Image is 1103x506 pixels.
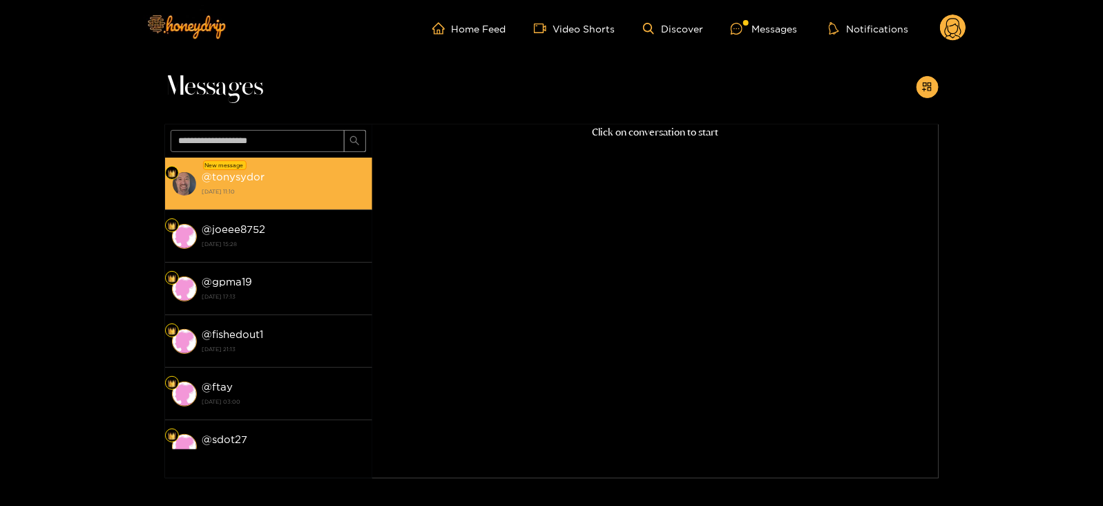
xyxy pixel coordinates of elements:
strong: @ sdot27 [202,433,248,445]
p: Click on conversation to start [372,124,939,140]
a: Discover [643,23,703,35]
img: conversation [172,171,197,196]
strong: [DATE] 21:13 [202,343,365,355]
button: search [344,130,366,152]
img: conversation [172,434,197,459]
strong: @ tonysydor [202,171,265,182]
strong: [DATE] 15:28 [202,238,365,250]
div: New message [203,160,247,170]
img: Fan Level [168,274,176,283]
img: Fan Level [168,327,176,335]
strong: [DATE] 17:13 [202,290,365,303]
span: appstore-add [922,82,932,93]
strong: @ joeee8752 [202,223,266,235]
span: home [432,22,452,35]
img: Fan Level [168,169,176,178]
img: conversation [172,329,197,354]
button: appstore-add [917,76,939,98]
img: conversation [172,277,197,301]
img: Fan Level [168,222,176,230]
img: Fan Level [168,432,176,440]
button: Notifications [825,21,912,35]
span: search [349,135,360,147]
a: Home Feed [432,22,506,35]
strong: [DATE] 11:10 [202,185,365,198]
a: Video Shorts [534,22,615,35]
div: Messages [731,21,797,37]
span: Messages [165,71,264,104]
strong: [DATE] 03:00 [202,395,365,408]
strong: @ ftay [202,381,233,393]
strong: @ fishedout1 [202,328,264,340]
img: Fan Level [168,379,176,388]
span: video-camera [534,22,553,35]
strong: @ gpma19 [202,276,253,288]
img: conversation [172,224,197,249]
img: conversation [172,382,197,406]
strong: [DATE] 09:30 [202,448,365,460]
